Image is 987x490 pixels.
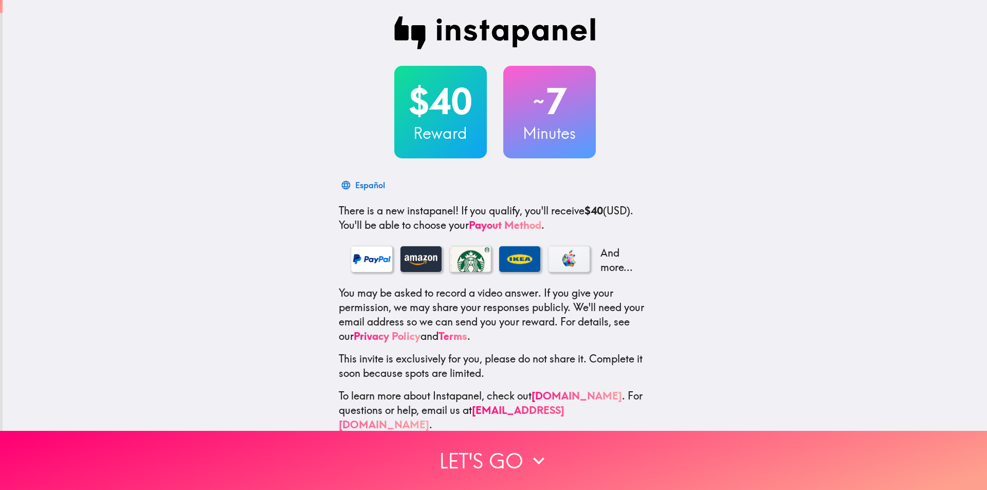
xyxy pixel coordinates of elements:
[339,389,651,432] p: To learn more about Instapanel, check out . For questions or help, email us at .
[394,122,487,144] h3: Reward
[503,80,596,122] h2: 7
[339,352,651,380] p: This invite is exclusively for you, please do not share it. Complete it soon because spots are li...
[339,204,459,217] span: There is a new instapanel!
[584,204,603,217] b: $40
[394,80,487,122] h2: $40
[598,246,639,275] p: And more...
[339,286,651,343] p: You may be asked to record a video answer. If you give your permission, we may share your respons...
[503,122,596,144] h3: Minutes
[532,389,622,402] a: [DOMAIN_NAME]
[339,204,651,232] p: If you qualify, you'll receive (USD) . You'll be able to choose your .
[394,16,596,49] img: Instapanel
[532,86,546,117] span: ~
[354,330,421,342] a: Privacy Policy
[469,219,541,231] a: Payout Method
[339,175,389,195] button: Español
[355,178,385,192] div: Español
[438,330,467,342] a: Terms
